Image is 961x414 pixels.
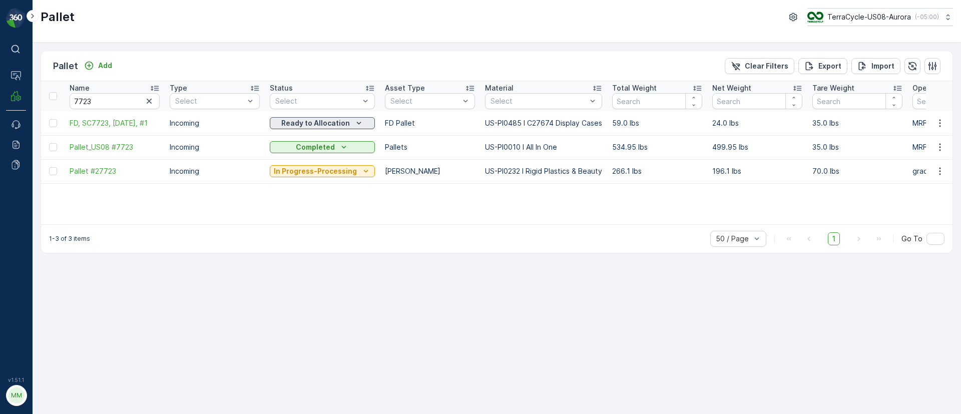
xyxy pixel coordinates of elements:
p: Select [491,96,587,106]
img: logo [6,8,26,28]
button: Export [798,58,847,74]
p: 35.0 lbs [812,142,902,152]
p: ( -05:00 ) [915,13,939,21]
p: Pallet [53,59,78,73]
p: Pallet [41,9,75,25]
span: Go To [901,234,922,244]
p: US-PI0010 I All In One [485,142,602,152]
p: 534.95 lbs [612,142,702,152]
p: 70.0 lbs [812,166,902,176]
p: In Progress-Processing [274,166,357,176]
span: 1 [828,232,840,245]
a: Pallet_US08 #7723 [70,142,160,152]
button: Clear Filters [725,58,794,74]
button: Add [80,60,116,72]
input: Search [712,93,802,109]
button: Ready to Allocation [270,117,375,129]
p: Status [270,83,293,93]
span: FD, SC7723, [DATE], #1 [70,118,160,128]
p: Asset Type [385,83,425,93]
p: Incoming [170,166,260,176]
a: FD, SC7723, 09/08/25, #1 [70,118,160,128]
p: FD Pallet [385,118,475,128]
p: 266.1 lbs [612,166,702,176]
p: Import [871,61,894,71]
p: Type [170,83,187,93]
p: [PERSON_NAME] [385,166,475,176]
span: v 1.51.1 [6,377,26,383]
input: Search [70,93,160,109]
p: 1-3 of 3 items [49,235,90,243]
button: In Progress-Processing [270,165,375,177]
p: Total Weight [612,83,657,93]
p: Net Weight [712,83,751,93]
p: Incoming [170,142,260,152]
p: US-PI0232 I Rigid Plastics & Beauty [485,166,602,176]
div: Toggle Row Selected [49,143,57,151]
p: 24.0 lbs [712,118,802,128]
p: Tare Weight [812,83,854,93]
a: Pallet #27723 [70,166,160,176]
p: US-PI0485 I C27674 Display Cases [485,118,602,128]
p: Operator [912,83,943,93]
p: Export [818,61,841,71]
p: Select [175,96,244,106]
input: Search [812,93,902,109]
button: Import [851,58,900,74]
button: TerraCycle-US08-Aurora(-05:00) [807,8,953,26]
p: Add [98,61,112,71]
button: Completed [270,141,375,153]
p: Select [390,96,459,106]
div: Toggle Row Selected [49,119,57,127]
p: Completed [296,142,335,152]
p: Clear Filters [745,61,788,71]
p: TerraCycle-US08-Aurora [827,12,911,22]
p: Ready to Allocation [281,118,350,128]
input: Search [612,93,702,109]
img: image_ci7OI47.png [807,12,823,23]
button: MM [6,385,26,406]
p: 35.0 lbs [812,118,902,128]
p: Name [70,83,90,93]
p: 196.1 lbs [712,166,802,176]
p: 59.0 lbs [612,118,702,128]
p: 499.95 lbs [712,142,802,152]
div: Toggle Row Selected [49,167,57,175]
p: Incoming [170,118,260,128]
p: Material [485,83,514,93]
div: MM [9,387,25,403]
p: Pallets [385,142,475,152]
p: Select [275,96,359,106]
